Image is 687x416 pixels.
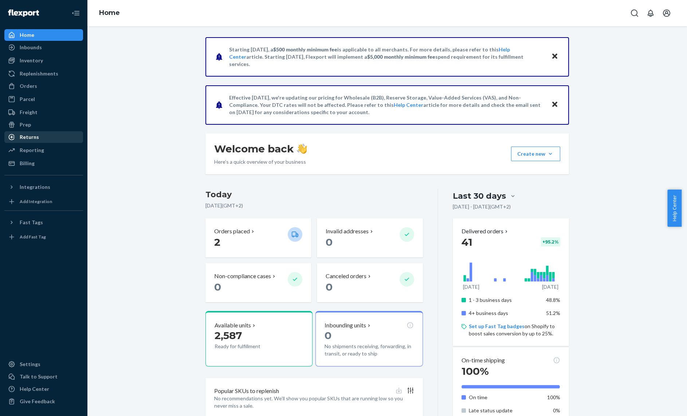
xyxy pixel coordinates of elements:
button: Close Navigation [68,6,83,20]
span: 41 [462,236,472,248]
span: 0% [553,407,560,413]
ol: breadcrumbs [93,3,126,24]
span: 51.2% [546,310,560,316]
p: Effective [DATE], we're updating our pricing for Wholesale (B2B), Reserve Storage, Value-Added Se... [229,94,544,116]
button: Inbounding units0No shipments receiving, forwarding, in transit, or ready to ship [315,311,423,366]
p: on Shopify to boost sales conversion by up to 25%. [469,323,560,337]
button: Open notifications [643,6,658,20]
span: 2 [214,236,220,248]
div: Help Center [20,385,49,393]
p: Inbounding units [325,321,366,330]
p: Ready for fulfillment [215,343,282,350]
p: 1 - 3 business days [469,296,541,304]
div: Freight [20,109,38,116]
button: Canceled orders 0 [317,263,423,302]
a: Replenishments [4,68,83,79]
a: Reporting [4,144,83,156]
p: Starting [DATE], a is applicable to all merchants. For more details, please refer to this article... [229,46,544,68]
button: Non-compliance cases 0 [205,263,311,302]
a: Help Center [394,102,423,108]
div: Add Integration [20,198,52,205]
p: 4+ business days [469,310,541,317]
p: Non-compliance cases [214,272,271,280]
button: Orders placed 2 [205,218,311,257]
div: Fast Tags [20,219,43,226]
button: Invalid addresses 0 [317,218,423,257]
a: Orders [4,80,83,92]
div: Integrations [20,183,50,191]
img: Flexport logo [8,9,39,17]
button: Give Feedback [4,396,83,407]
div: Give Feedback [20,398,55,405]
a: Freight [4,106,83,118]
div: Returns [20,133,39,141]
p: [DATE] [463,283,479,291]
a: Set up Fast Tag badges [469,323,525,329]
span: 0 [326,236,333,248]
button: Close [550,51,560,62]
a: Billing [4,158,83,169]
div: Add Fast Tag [20,234,46,240]
p: Late status update [469,407,541,414]
img: hand-wave emoji [297,144,307,154]
h1: Welcome back [214,142,307,155]
div: Parcel [20,96,35,103]
a: Inventory [4,55,83,66]
p: Popular SKUs to replenish [214,387,279,395]
button: Fast Tags [4,217,83,228]
a: Home [4,29,83,41]
div: Replenishments [20,70,58,77]
p: On time [469,394,541,401]
p: No recommendations yet. We’ll show you popular SKUs that are running low so you never miss a sale. [214,395,414,409]
span: 100% [462,365,489,377]
button: Open Search Box [627,6,642,20]
p: [DATE] [542,283,558,291]
h3: Today [205,189,423,201]
div: Prep [20,121,31,128]
p: Canceled orders [326,272,366,280]
span: 100% [547,394,560,400]
div: Orders [20,82,37,90]
a: Parcel [4,93,83,105]
button: Open account menu [659,6,674,20]
button: Available units2,587Ready for fulfillment [205,311,313,366]
a: Settings [4,358,83,370]
p: [DATE] ( GMT+2 ) [205,202,423,209]
div: Billing [20,160,35,167]
div: + 95.2 % [541,237,560,246]
p: [DATE] - [DATE] ( GMT+2 ) [453,203,511,210]
a: Home [99,9,120,17]
div: Inbounds [20,44,42,51]
button: Close [550,100,560,110]
span: 0 [214,281,221,293]
button: Help Center [667,190,682,227]
span: $500 monthly minimum fee [273,46,337,53]
span: 0 [326,281,333,293]
a: Add Fast Tag [4,231,83,243]
a: Help Center [4,383,83,395]
a: Inbounds [4,42,83,53]
p: No shipments receiving, forwarding, in transit, or ready to ship [325,343,413,357]
p: Invalid addresses [326,227,369,236]
span: $5,000 monthly minimum fee [367,54,435,60]
a: Add Integration [4,196,83,207]
span: 0 [325,329,331,342]
a: Talk to Support [4,371,83,382]
p: On-time shipping [462,356,505,365]
div: Home [20,31,34,39]
p: Available units [215,321,251,330]
span: 48.8% [546,297,560,303]
button: Delivered orders [462,227,509,236]
a: Prep [4,119,83,131]
button: Integrations [4,181,83,193]
div: Last 30 days [453,190,506,202]
a: Returns [4,131,83,143]
div: Talk to Support [20,373,58,380]
div: Settings [20,361,40,368]
p: Here’s a quick overview of your business [214,158,307,166]
span: 2,587 [215,329,242,342]
div: Inventory [20,57,43,64]
button: Create new [511,147,560,161]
